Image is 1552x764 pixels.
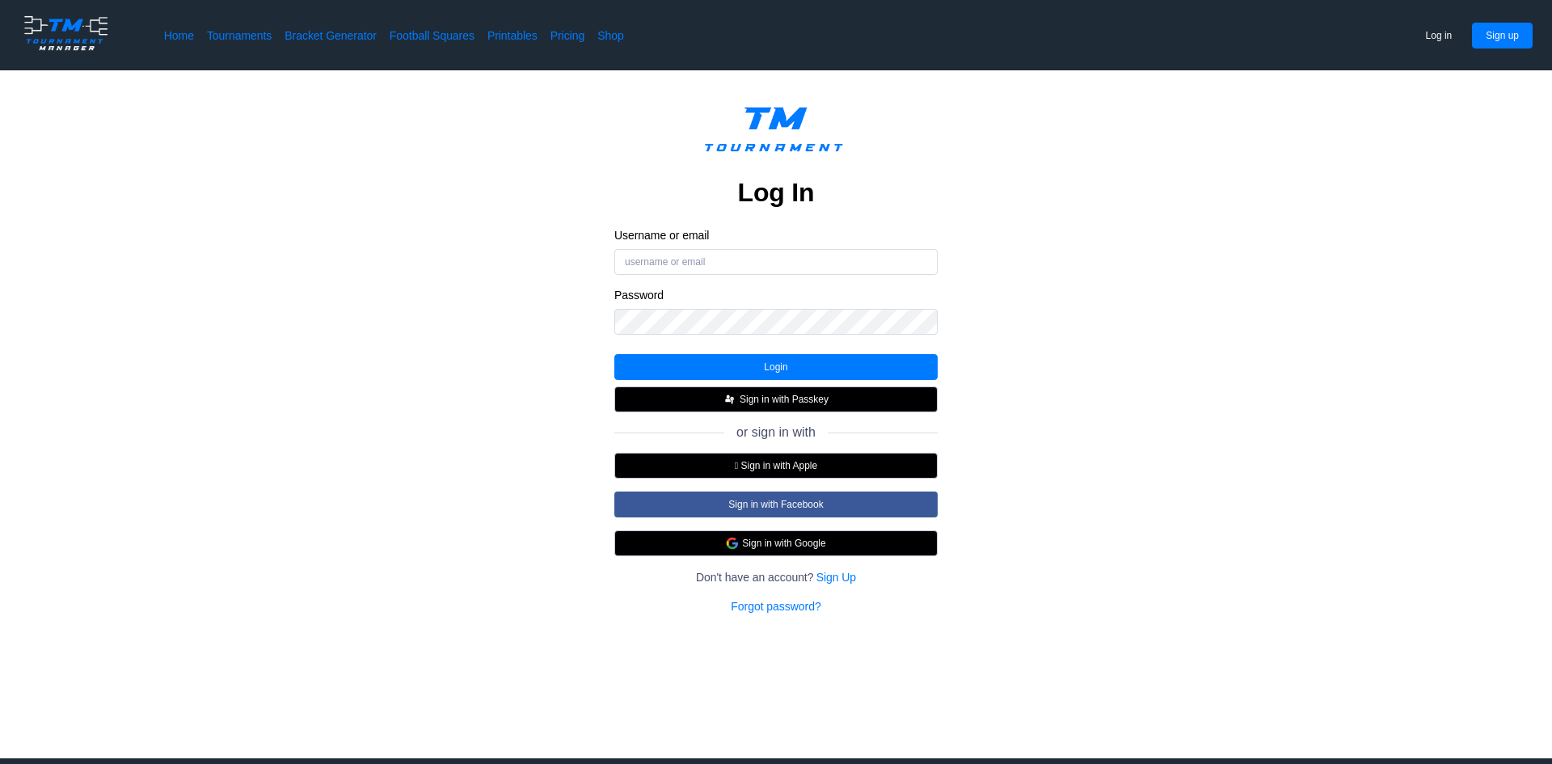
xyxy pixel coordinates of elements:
[614,492,938,517] button: Sign in with Facebook
[207,27,272,44] a: Tournaments
[614,354,938,380] button: Login
[692,96,860,170] img: logo.ffa97a18e3bf2c7d.png
[738,176,815,209] h2: Log In
[614,288,938,302] label: Password
[164,27,194,44] a: Home
[731,598,820,614] a: Forgot password?
[597,27,624,44] a: Shop
[487,27,538,44] a: Printables
[614,386,938,412] button: Sign in with Passkey
[726,537,739,550] img: google.d7f092af888a54de79ed9c9303d689d7.svg
[723,393,736,406] img: FIDO_Passkey_mark_A_white.b30a49376ae8d2d8495b153dc42f1869.svg
[614,228,938,243] label: Username or email
[736,425,816,440] span: or sign in with
[285,27,377,44] a: Bracket Generator
[1472,23,1533,49] button: Sign up
[614,453,938,479] button:  Sign in with Apple
[1412,23,1466,49] button: Log in
[19,13,112,53] img: logo.ffa97a18e3bf2c7d.png
[614,249,938,275] input: username or email
[614,530,938,556] button: Sign in with Google
[816,569,856,585] a: Sign Up
[390,27,474,44] a: Football Squares
[550,27,584,44] a: Pricing
[696,569,814,585] span: Don't have an account?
